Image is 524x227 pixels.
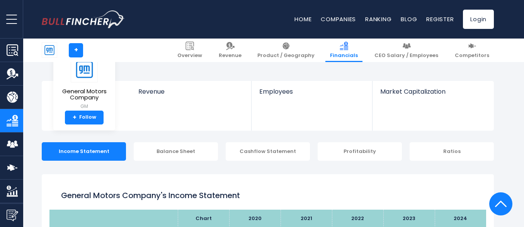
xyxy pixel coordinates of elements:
span: Market Capitalization [380,88,485,95]
span: Overview [177,52,202,59]
span: General Motors Company [60,88,109,101]
strong: + [73,114,77,121]
a: CEO Salary / Employees [370,39,443,62]
a: Market Capitalization [373,81,493,108]
a: Login [463,10,494,29]
a: +Follow [65,111,104,124]
a: Employees [252,81,372,108]
img: GM logo [42,43,57,57]
div: Profitability [318,142,402,161]
a: Go to homepage [42,10,125,28]
a: Revenue [131,81,252,108]
a: Revenue [214,39,246,62]
a: Blog [401,15,417,23]
span: Product / Geography [257,52,315,59]
a: Ranking [365,15,391,23]
a: Home [294,15,311,23]
a: + [69,43,83,57]
a: Companies [321,15,356,23]
a: Financials [325,39,362,62]
div: Cashflow Statement [226,142,310,161]
span: Revenue [219,52,242,59]
small: GM [60,103,109,110]
span: Revenue [138,88,244,95]
span: Financials [330,52,358,59]
a: General Motors Company GM [59,56,109,111]
img: bullfincher logo [42,10,125,28]
span: Employees [259,88,364,95]
div: Income Statement [42,142,126,161]
span: Competitors [455,52,489,59]
h1: General Motors Company's Income Statement [61,190,475,201]
a: Product / Geography [253,39,319,62]
span: CEO Salary / Employees [374,52,438,59]
div: Balance Sheet [134,142,218,161]
div: Ratios [410,142,494,161]
a: Overview [173,39,207,62]
a: Register [426,15,454,23]
img: GM logo [71,57,98,82]
a: Competitors [450,39,494,62]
